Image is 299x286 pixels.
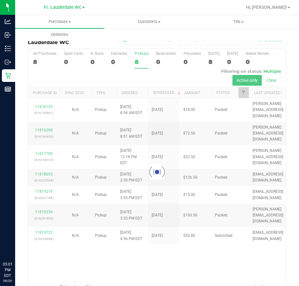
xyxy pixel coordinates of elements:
[3,278,12,283] p: 08/20
[5,59,11,65] inline-svg: Outbound
[6,236,25,255] iframe: Resource center
[5,86,11,92] inline-svg: Reports
[246,5,287,10] span: Hi, [PERSON_NAME]!
[3,261,12,278] p: 05:01 PM EDT
[105,19,193,25] span: Customers
[5,45,11,52] inline-svg: Inventory
[28,34,114,45] h3: Purchase Summary:
[15,19,104,25] span: Purchases
[194,19,283,25] span: Tills
[5,18,11,25] inline-svg: Analytics
[15,28,104,41] a: Deliveries
[43,32,77,37] span: Deliveries
[44,5,82,10] span: Ft. Lauderdale WC
[5,72,11,79] inline-svg: Retail
[194,15,283,28] a: Tills
[5,32,11,38] inline-svg: Inbound
[15,15,104,28] a: Purchases
[104,15,194,28] a: Customers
